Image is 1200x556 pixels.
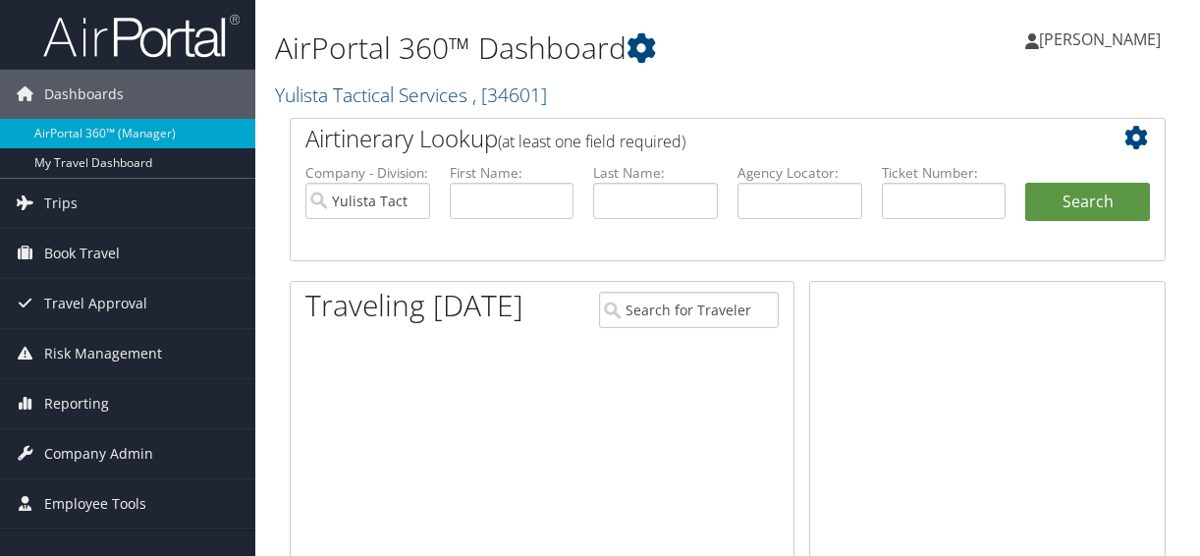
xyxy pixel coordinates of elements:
[44,229,120,278] span: Book Travel
[44,279,147,328] span: Travel Approval
[44,429,153,478] span: Company Admin
[882,163,1007,183] label: Ticket Number:
[1025,10,1180,69] a: [PERSON_NAME]
[44,70,124,119] span: Dashboards
[305,285,523,326] h1: Traveling [DATE]
[275,82,547,108] a: Yulista Tactical Services
[44,329,162,378] span: Risk Management
[1039,28,1161,50] span: [PERSON_NAME]
[498,131,685,152] span: (at least one field required)
[472,82,547,108] span: , [ 34601 ]
[593,163,718,183] label: Last Name:
[305,163,430,183] label: Company - Division:
[43,13,240,59] img: airportal-logo.png
[1025,183,1150,222] button: Search
[305,122,1077,155] h2: Airtinerary Lookup
[450,163,574,183] label: First Name:
[44,379,109,428] span: Reporting
[599,292,779,328] input: Search for Traveler
[275,28,879,69] h1: AirPortal 360™ Dashboard
[44,179,78,228] span: Trips
[737,163,862,183] label: Agency Locator:
[44,479,146,528] span: Employee Tools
